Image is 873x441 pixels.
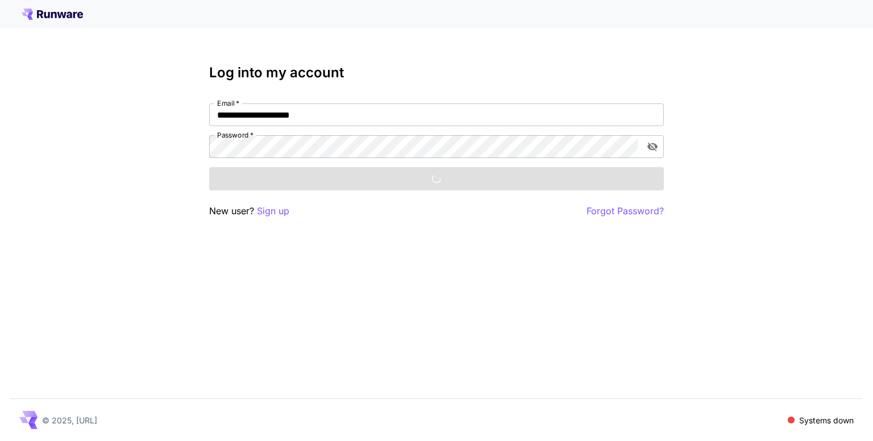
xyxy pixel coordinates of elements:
button: Sign up [257,204,289,218]
label: Password [217,130,253,140]
button: Forgot Password? [587,204,664,218]
label: Email [217,98,239,108]
p: New user? [209,204,289,218]
p: Systems down [799,414,854,426]
p: © 2025, [URL] [42,414,97,426]
h3: Log into my account [209,65,664,81]
button: toggle password visibility [642,136,663,157]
